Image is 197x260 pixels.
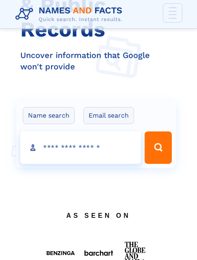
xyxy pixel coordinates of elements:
[84,250,113,256] img: Featured on BarChart
[23,107,75,124] label: Name search
[20,131,141,164] input: search input
[145,131,172,164] button: Search Button
[12,3,129,25] img: Logo Names and Facts
[66,202,131,229] span: AS SEEN ON
[83,107,134,124] label: Email search
[16,49,181,72] div: Uncover information that Google won't provide
[46,250,75,256] img: Featured on Benzinga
